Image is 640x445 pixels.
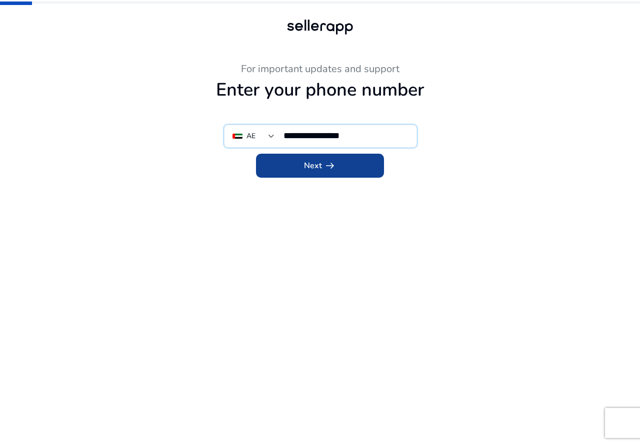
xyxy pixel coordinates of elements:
[246,131,255,142] div: AE
[324,160,336,172] span: arrow_right_alt
[256,154,384,178] button: Nextarrow_right_alt
[45,63,595,75] h3: For important updates and support
[45,79,595,101] h1: Enter your phone number
[304,160,336,172] span: Next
